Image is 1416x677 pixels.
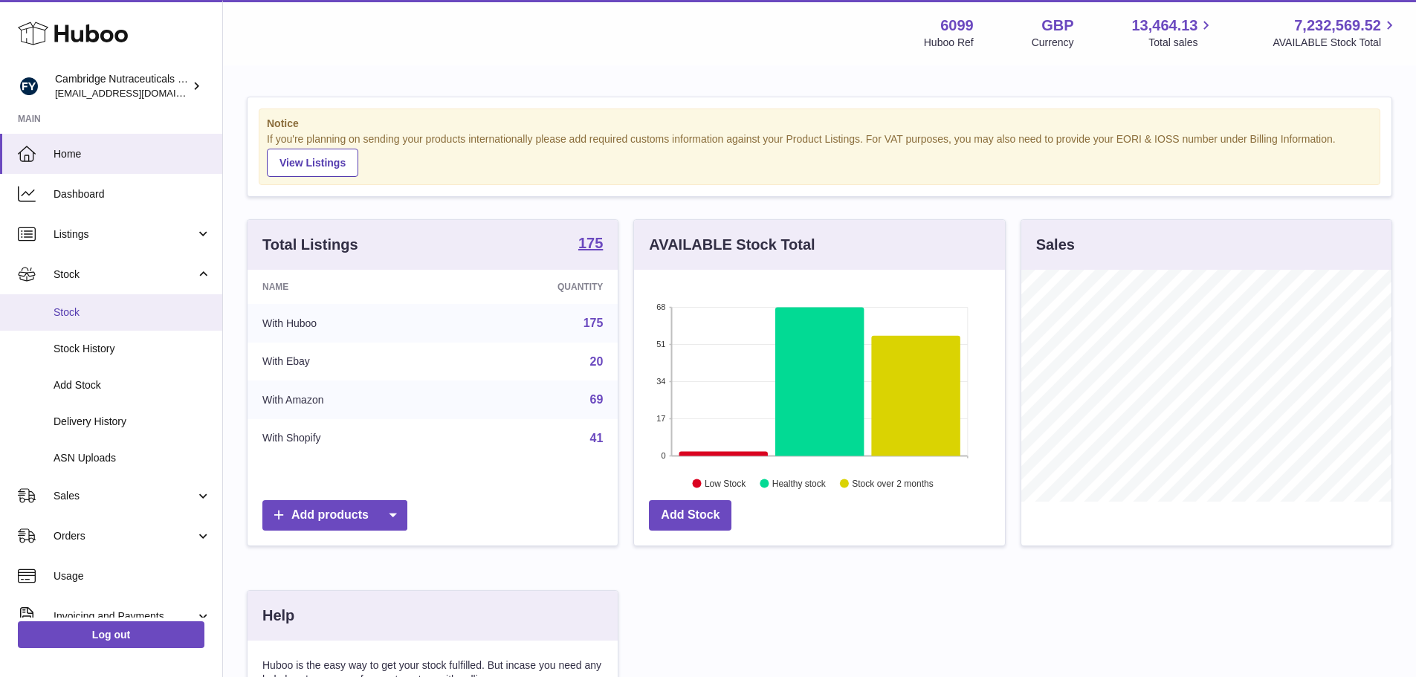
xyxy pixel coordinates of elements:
span: Orders [54,529,195,543]
span: Sales [54,489,195,503]
span: Dashboard [54,187,211,201]
text: 34 [657,377,666,386]
img: huboo@camnutra.com [18,75,40,97]
a: 20 [590,355,604,368]
text: Low Stock [705,478,746,488]
span: Stock [54,268,195,282]
span: Invoicing and Payments [54,609,195,623]
span: AVAILABLE Stock Total [1273,36,1398,50]
a: Log out [18,621,204,648]
strong: GBP [1041,16,1073,36]
strong: 6099 [940,16,974,36]
strong: 175 [578,236,603,250]
text: 0 [662,451,666,460]
h3: Total Listings [262,235,358,255]
span: Listings [54,227,195,242]
span: [EMAIL_ADDRESS][DOMAIN_NAME] [55,87,219,99]
span: Usage [54,569,211,583]
th: Name [248,270,450,304]
span: 13,464.13 [1131,16,1197,36]
a: 175 [583,317,604,329]
h3: Sales [1036,235,1075,255]
th: Quantity [450,270,618,304]
strong: Notice [267,117,1372,131]
td: With Amazon [248,380,450,419]
h3: AVAILABLE Stock Total [649,235,815,255]
span: Stock History [54,342,211,356]
div: Cambridge Nutraceuticals Ltd [55,72,189,100]
h3: Help [262,606,294,626]
a: 175 [578,236,603,253]
a: Add products [262,500,407,531]
span: Stock [54,305,211,320]
span: 7,232,569.52 [1294,16,1381,36]
span: Home [54,147,211,161]
span: ASN Uploads [54,451,211,465]
td: With Huboo [248,304,450,343]
text: Healthy stock [772,478,827,488]
text: 51 [657,340,666,349]
span: Total sales [1148,36,1215,50]
a: 13,464.13 Total sales [1131,16,1215,50]
text: Stock over 2 months [853,478,934,488]
text: 17 [657,414,666,423]
a: View Listings [267,149,358,177]
text: 68 [657,302,666,311]
a: Add Stock [649,500,731,531]
a: 7,232,569.52 AVAILABLE Stock Total [1273,16,1398,50]
td: With Shopify [248,419,450,458]
span: Delivery History [54,415,211,429]
div: Currency [1032,36,1074,50]
div: Huboo Ref [924,36,974,50]
a: 41 [590,432,604,444]
td: With Ebay [248,343,450,381]
div: If you're planning on sending your products internationally please add required customs informati... [267,132,1372,177]
a: 69 [590,393,604,406]
span: Add Stock [54,378,211,392]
